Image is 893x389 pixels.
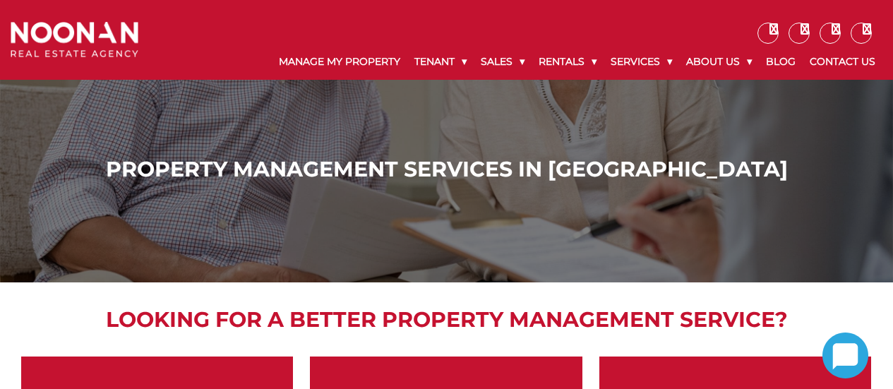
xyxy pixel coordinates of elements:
[11,22,138,57] img: Noonan Real Estate Agency
[759,44,803,80] a: Blog
[679,44,759,80] a: About Us
[14,304,879,335] h2: Looking for a better property management service?
[407,44,474,80] a: Tenant
[474,44,532,80] a: Sales
[604,44,679,80] a: Services
[532,44,604,80] a: Rentals
[14,157,879,182] h1: Property Management Services in [GEOGRAPHIC_DATA]
[803,44,882,80] a: Contact Us
[272,44,407,80] a: Manage My Property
